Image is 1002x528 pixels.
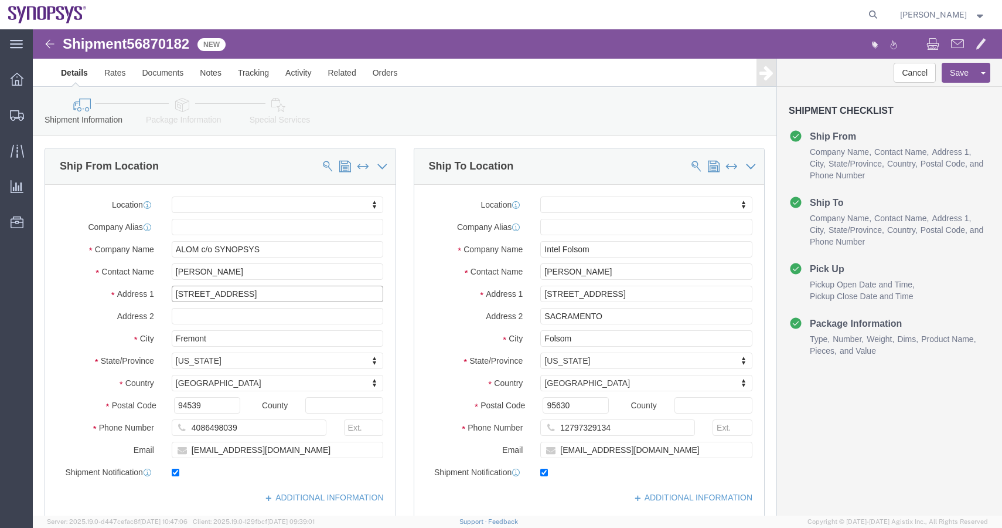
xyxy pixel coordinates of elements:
[193,518,315,525] span: Client: 2025.19.0-129fbcf
[267,518,315,525] span: [DATE] 09:39:01
[899,8,986,22] button: [PERSON_NAME]
[8,6,87,23] img: logo
[900,8,967,21] span: Caleb Jackson
[488,518,518,525] a: Feedback
[47,518,188,525] span: Server: 2025.19.0-d447cefac8f
[459,518,489,525] a: Support
[140,518,188,525] span: [DATE] 10:47:06
[807,517,988,527] span: Copyright © [DATE]-[DATE] Agistix Inc., All Rights Reserved
[33,29,1002,516] iframe: FS Legacy Container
